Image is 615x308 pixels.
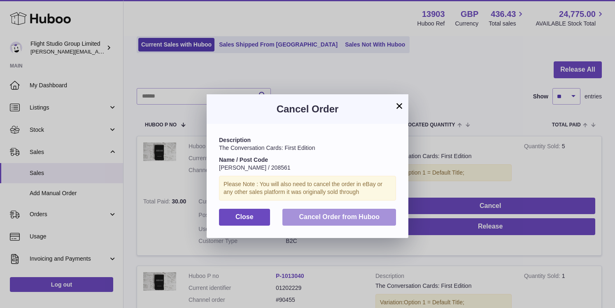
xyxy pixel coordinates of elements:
[219,164,291,171] span: [PERSON_NAME] / 208561
[394,101,404,111] button: ×
[219,209,270,226] button: Close
[219,176,396,201] div: Please Note : You will also need to cancel the order in eBay or any other sales platform it was o...
[219,137,251,143] strong: Description
[282,209,396,226] button: Cancel Order from Huboo
[219,103,396,116] h3: Cancel Order
[299,213,380,220] span: Cancel Order from Huboo
[219,145,315,151] span: The Conversation Cards: First Edition
[219,156,268,163] strong: Name / Post Code
[235,213,254,220] span: Close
